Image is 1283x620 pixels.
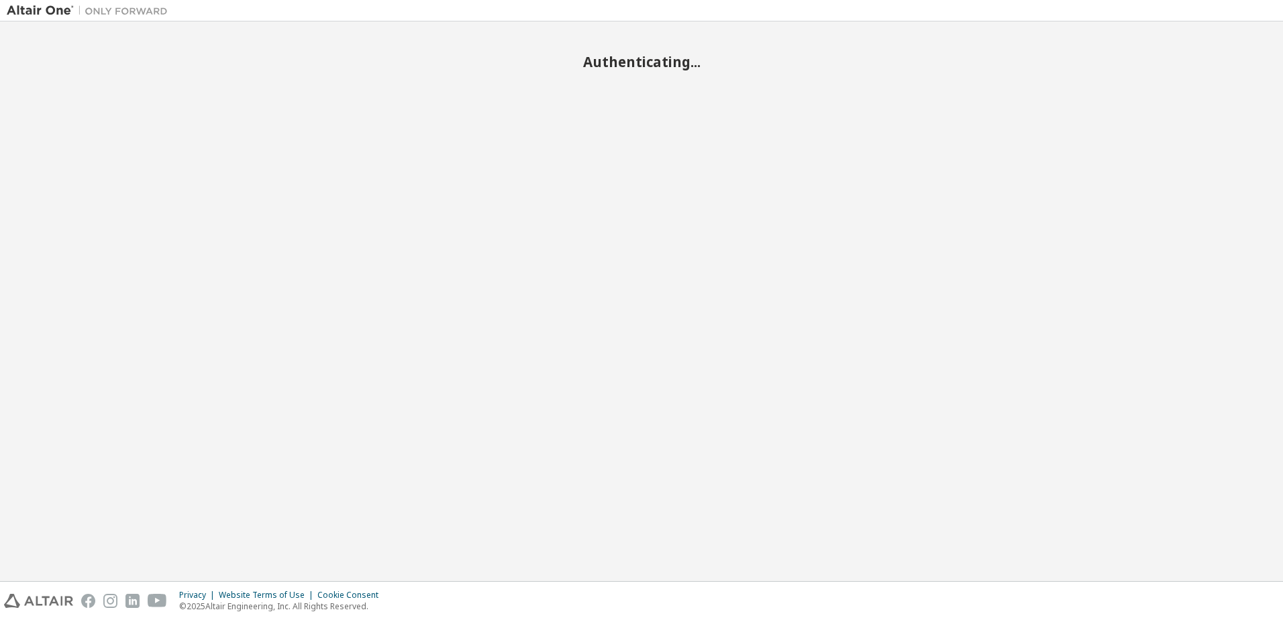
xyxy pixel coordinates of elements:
[317,590,387,601] div: Cookie Consent
[179,590,219,601] div: Privacy
[179,601,387,612] p: © 2025 Altair Engineering, Inc. All Rights Reserved.
[7,4,174,17] img: Altair One
[4,594,73,608] img: altair_logo.svg
[219,590,317,601] div: Website Terms of Use
[103,594,117,608] img: instagram.svg
[7,53,1276,70] h2: Authenticating...
[148,594,167,608] img: youtube.svg
[125,594,140,608] img: linkedin.svg
[81,594,95,608] img: facebook.svg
